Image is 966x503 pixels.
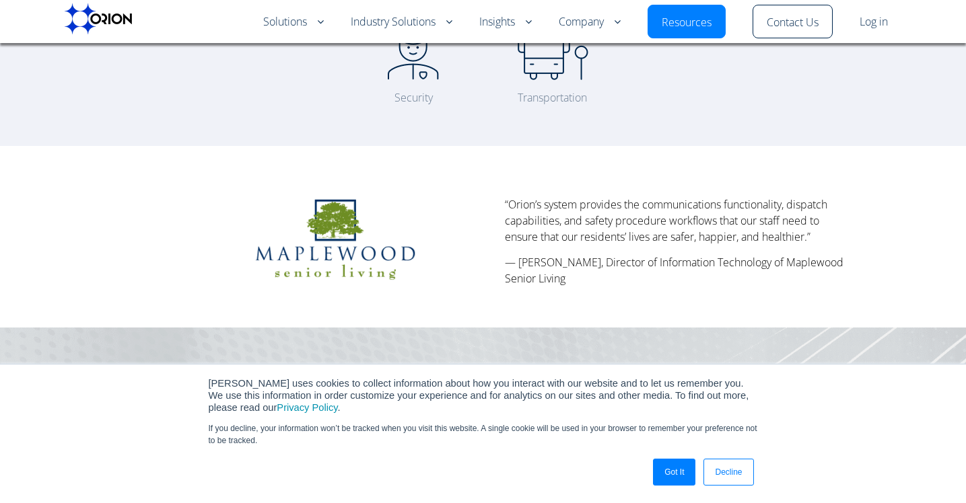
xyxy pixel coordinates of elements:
a: Privacy Policy [277,402,337,413]
a: Resources [662,15,712,31]
a: Solutions [263,14,324,30]
img: Orion labs Black logo [65,3,132,34]
img: Physical Security Communications - Orion [376,15,450,89]
span: [PERSON_NAME] uses cookies to collect information about how you interact with our website and to ... [209,378,749,413]
img: Transportation Communications - Orion [516,15,590,89]
p: “Orion’s system provides the communications functionality, dispatch capabilities, and safety proc... [505,196,844,245]
figcaption: Security [355,89,472,106]
a: Contact Us [767,15,819,31]
p: — [PERSON_NAME], Director of Information Technology of Maplewood Senior Living [505,254,844,286]
a: Got It [653,459,695,486]
figcaption: Transportation [495,89,611,106]
a: Decline [703,459,753,486]
a: Insights [479,14,532,30]
a: Industry Solutions [351,14,452,30]
iframe: Chat Widget [899,438,966,503]
img: Logo for Maplewood Senior Living [234,188,436,295]
a: Company [559,14,621,30]
a: Log in [860,14,888,30]
p: If you decline, your information won’t be tracked when you visit this website. A single cookie wi... [209,422,758,447]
